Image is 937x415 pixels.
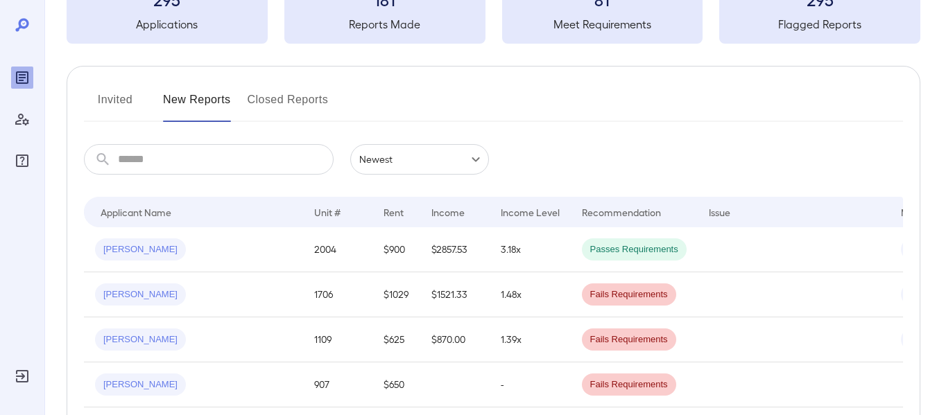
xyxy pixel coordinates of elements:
div: Newest [350,144,489,175]
span: Fails Requirements [582,378,676,391]
button: Closed Reports [248,89,329,122]
span: [PERSON_NAME] [95,243,186,256]
span: [PERSON_NAME] [95,333,186,346]
div: Method [901,204,935,220]
div: Issue [709,204,731,220]
div: Log Out [11,365,33,387]
div: Rent [384,204,406,220]
td: 3.18x [490,227,571,272]
td: $900 [372,227,420,272]
h5: Reports Made [284,16,485,33]
div: Manage Users [11,108,33,130]
td: 907 [303,362,372,407]
td: $650 [372,362,420,407]
td: 1.48x [490,272,571,317]
td: - [490,362,571,407]
div: Income Level [501,204,560,220]
span: Fails Requirements [582,288,676,301]
td: 2004 [303,227,372,272]
td: 1109 [303,317,372,362]
td: 1706 [303,272,372,317]
h5: Applications [67,16,268,33]
span: Passes Requirements [582,243,687,256]
td: $2857.53 [420,227,490,272]
div: Applicant Name [101,204,171,220]
div: Unit # [314,204,341,220]
span: Fails Requirements [582,333,676,346]
td: $1029 [372,272,420,317]
span: [PERSON_NAME] [95,288,186,301]
div: Recommendation [582,204,661,220]
h5: Flagged Reports [719,16,920,33]
button: Invited [84,89,146,122]
td: $870.00 [420,317,490,362]
button: New Reports [163,89,231,122]
div: Income [431,204,465,220]
td: 1.39x [490,317,571,362]
span: [PERSON_NAME] [95,378,186,391]
h5: Meet Requirements [502,16,703,33]
div: FAQ [11,150,33,172]
td: $625 [372,317,420,362]
td: $1521.33 [420,272,490,317]
div: Reports [11,67,33,89]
